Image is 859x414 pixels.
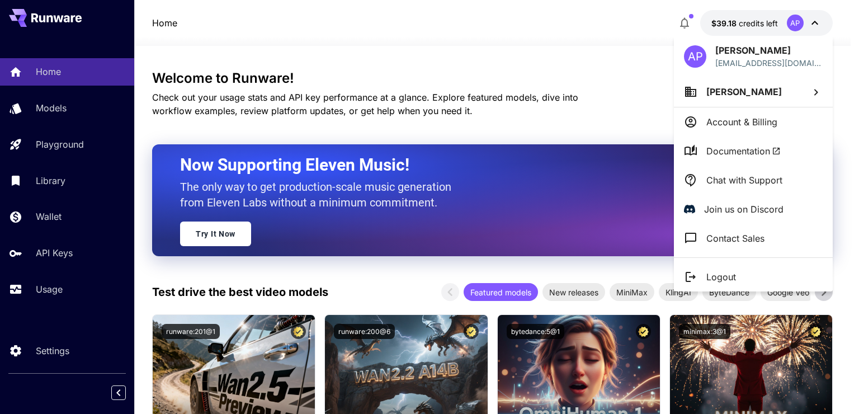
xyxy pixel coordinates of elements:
p: Contact Sales [706,232,764,245]
p: Join us on Discord [704,203,784,216]
p: Logout [706,270,736,284]
div: mikushin1234555@gmail.com [715,57,823,69]
p: [PERSON_NAME] [715,44,823,57]
p: Chat with Support [706,173,782,187]
span: [PERSON_NAME] [706,86,782,97]
span: Documentation [706,144,781,158]
div: AP [684,45,706,68]
button: [PERSON_NAME] [674,77,833,107]
p: Account & Billing [706,115,777,129]
p: [EMAIL_ADDRESS][DOMAIN_NAME] [715,57,823,69]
